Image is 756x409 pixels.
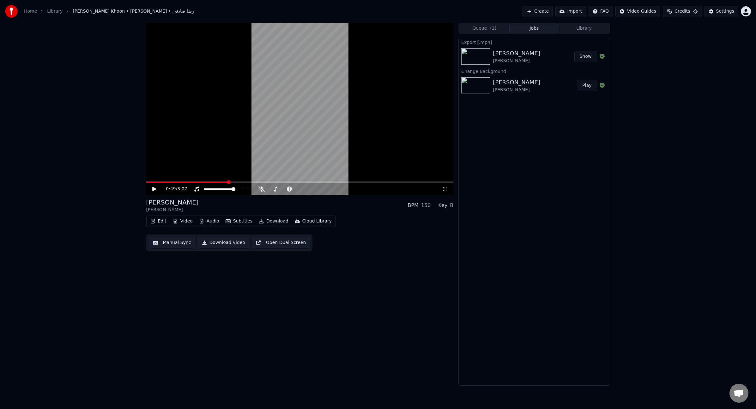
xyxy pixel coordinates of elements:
[421,202,431,209] div: 150
[459,67,609,75] div: Change Background
[577,80,597,91] button: Play
[302,218,332,224] div: Cloud Library
[493,49,540,58] div: [PERSON_NAME]
[166,186,176,192] span: 0:49
[146,198,199,207] div: [PERSON_NAME]
[555,6,586,17] button: Import
[559,24,609,33] button: Library
[146,207,199,213] div: [PERSON_NAME]
[148,217,169,226] button: Edit
[705,6,738,17] button: Settings
[674,8,690,15] span: Credits
[24,8,37,15] a: Home
[729,384,748,403] a: Open chat
[408,202,418,209] div: BPM
[589,6,613,17] button: FAQ
[450,202,453,209] div: B
[73,8,194,15] span: [PERSON_NAME] Khoon • [PERSON_NAME] • رضا صادقی
[459,24,509,33] button: Queue
[256,217,291,226] button: Download
[493,78,540,87] div: [PERSON_NAME]
[574,51,597,62] button: Show
[252,237,310,248] button: Open Dual Screen
[663,6,702,17] button: Credits
[459,38,609,46] div: Export [.mp4]
[166,186,181,192] div: /
[615,6,660,17] button: Video Guides
[198,237,249,248] button: Download Video
[490,25,496,32] span: ( 1 )
[47,8,63,15] a: Library
[24,8,194,15] nav: breadcrumb
[223,217,255,226] button: Subtitles
[149,237,195,248] button: Manual Sync
[5,5,18,18] img: youka
[177,186,187,192] span: 3:07
[509,24,559,33] button: Jobs
[170,217,195,226] button: Video
[197,217,222,226] button: Audio
[493,87,540,93] div: [PERSON_NAME]
[716,8,734,15] div: Settings
[493,58,540,64] div: [PERSON_NAME]
[438,202,447,209] div: Key
[523,6,553,17] button: Create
